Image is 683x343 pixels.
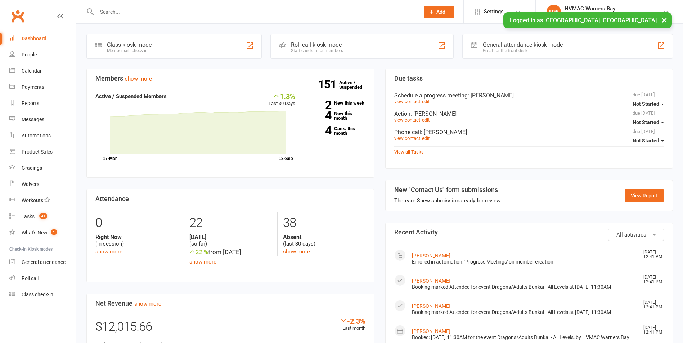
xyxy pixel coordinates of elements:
a: Roll call [9,270,76,287]
span: Logged in as [GEOGRAPHIC_DATA] [GEOGRAPHIC_DATA]. [510,17,658,24]
div: from [DATE] [189,247,272,257]
a: show more [134,301,161,307]
div: (so far) [189,234,272,247]
a: 2New this week [306,101,365,105]
button: Not Started [633,116,664,129]
div: General attendance [22,259,66,265]
strong: 4 [306,110,331,121]
a: Calendar [9,63,76,79]
div: Great for the front desk [483,48,563,53]
time: [DATE] 12:41 PM [640,275,664,284]
div: Member self check-in [107,48,152,53]
span: : [PERSON_NAME] [421,129,467,136]
h3: Recent Activity [394,229,664,236]
a: Automations [9,128,76,144]
div: Roll call [22,275,39,281]
div: [GEOGRAPHIC_DATA] [GEOGRAPHIC_DATA] [565,12,663,18]
div: Automations [22,133,51,138]
div: 1.3% [269,92,295,100]
span: Not Started [633,138,659,143]
div: General attendance kiosk mode [483,41,563,48]
a: Workouts [9,192,76,209]
div: Workouts [22,197,43,203]
a: View all Tasks [394,149,424,155]
div: (in session) [95,234,178,247]
a: General attendance kiosk mode [9,254,76,270]
a: Clubworx [9,7,27,25]
time: [DATE] 12:41 PM [640,300,664,310]
a: edit [422,136,430,141]
div: (last 30 days) [283,234,365,247]
a: 4Canx. this month [306,126,365,136]
button: Not Started [633,134,664,147]
a: [PERSON_NAME] [412,278,450,284]
a: People [9,47,76,63]
div: HW [547,5,561,19]
div: Booking marked Attended for event Dragons/Adults Bunkai - All Levels at [DATE] 11:30AM [412,284,637,290]
button: × [658,12,671,28]
div: Dashboard [22,36,46,41]
h3: New "Contact Us" form submissions [394,186,502,193]
a: [PERSON_NAME] [412,303,450,309]
div: 22 [189,212,272,234]
span: : [PERSON_NAME] [468,92,514,99]
div: Phone call [394,129,664,136]
div: Schedule a progress meeting [394,92,664,99]
div: Action [394,110,664,117]
h3: Attendance [95,195,365,202]
div: Tasks [22,214,35,219]
a: Class kiosk mode [9,287,76,303]
div: Reports [22,100,39,106]
h3: Members [95,75,365,82]
strong: 2 [306,100,331,110]
input: Search... [95,7,414,17]
a: Waivers [9,176,76,192]
a: 151Active / Suspended [339,75,371,95]
div: Payments [22,84,44,90]
a: show more [283,248,310,255]
div: 0 [95,212,178,234]
span: 34 [39,213,47,219]
div: People [22,52,37,58]
span: : [PERSON_NAME] [410,110,457,117]
a: show more [95,248,122,255]
a: Dashboard [9,31,76,47]
div: Product Sales [22,149,53,155]
a: Tasks 34 [9,209,76,225]
div: Last 30 Days [269,92,295,108]
button: Add [424,6,454,18]
div: Enrolled in automation: 'Progress Meetings' on member creation [412,259,637,265]
div: Messages [22,116,44,122]
strong: 151 [318,79,339,90]
strong: 3 [417,197,420,204]
div: 38 [283,212,365,234]
div: Waivers [22,181,39,187]
a: view contact [394,117,420,123]
a: Product Sales [9,144,76,160]
a: View Report [625,189,664,202]
h3: Due tasks [394,75,664,82]
time: [DATE] 12:41 PM [640,250,664,259]
div: Class kiosk mode [107,41,152,48]
span: All activities [616,232,646,238]
h3: Net Revenue [95,300,365,307]
div: Gradings [22,165,42,171]
div: $12,015.66 [95,317,365,340]
a: view contact [394,136,420,141]
a: view contact [394,99,420,104]
div: Roll call kiosk mode [291,41,343,48]
div: What's New [22,230,48,235]
a: 4New this month [306,111,365,120]
a: edit [422,117,430,123]
div: Class check-in [22,292,53,297]
a: show more [125,76,152,82]
div: There are new submissions ready for review. [394,196,502,205]
a: [PERSON_NAME] [412,328,450,334]
div: HVMAC Warners Bay [565,5,663,12]
span: 22 % [189,248,208,256]
strong: Right Now [95,234,178,241]
div: -2.3% [340,317,365,325]
span: Not Started [633,101,659,107]
span: 1 [51,229,57,235]
strong: Absent [283,234,365,241]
